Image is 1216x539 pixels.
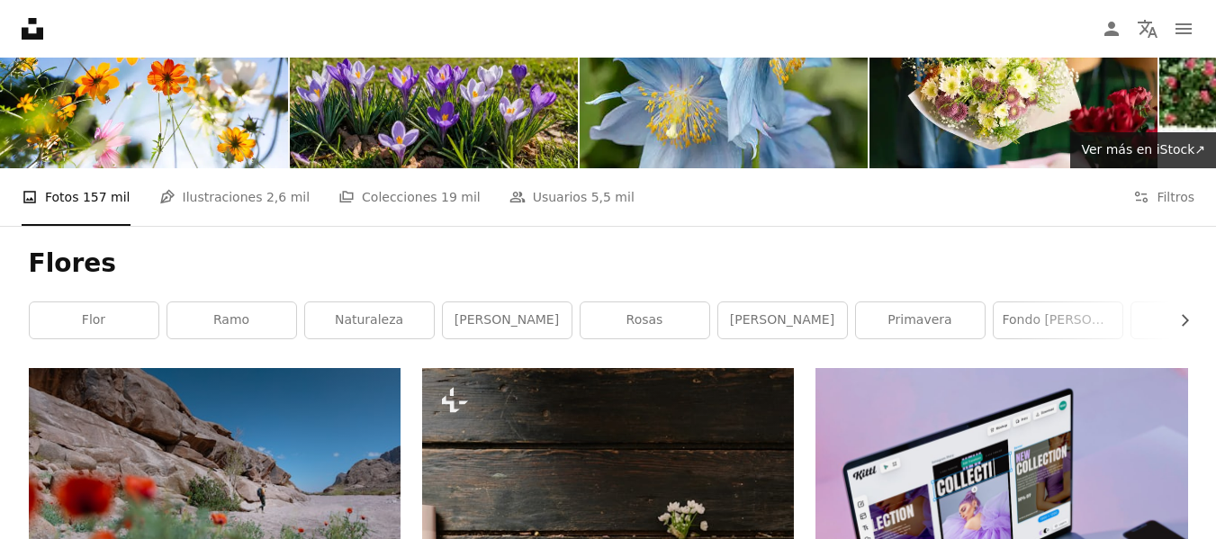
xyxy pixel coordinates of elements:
[29,247,1188,280] h1: Flores
[443,302,572,338] a: [PERSON_NAME]
[591,187,635,207] span: 5,5 mil
[1081,142,1205,157] span: Ver más en iStock ↗
[1166,11,1202,47] button: Menú
[30,302,158,338] a: flor
[338,168,481,226] a: Colecciones 19 mil
[856,302,985,338] a: primavera
[167,302,296,338] a: ramo
[1133,168,1194,226] button: Filtros
[305,302,434,338] a: naturaleza
[22,18,43,40] a: Inicio — Unsplash
[718,302,847,338] a: [PERSON_NAME]
[1130,11,1166,47] button: Idioma
[1094,11,1130,47] a: Iniciar sesión / Registrarse
[159,168,311,226] a: Ilustraciones 2,6 mil
[1168,302,1188,338] button: desplazar lista a la derecha
[29,483,401,499] a: Un hombre parado en medio de un desierto
[1070,132,1216,168] a: Ver más en iStock↗
[581,302,709,338] a: rosas
[994,302,1122,338] a: Fondo [PERSON_NAME]
[509,168,635,226] a: Usuarios 5,5 mil
[441,187,481,207] span: 19 mil
[266,187,310,207] span: 2,6 mil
